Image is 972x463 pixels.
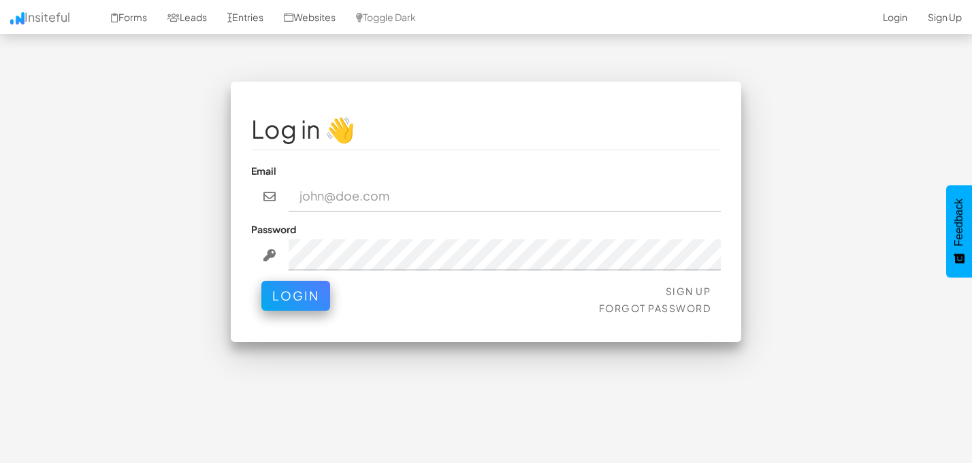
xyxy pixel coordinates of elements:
[599,302,711,314] a: Forgot Password
[251,116,721,143] h1: Log in 👋
[289,181,722,212] input: john@doe.com
[953,199,965,246] span: Feedback
[261,281,330,311] button: Login
[10,12,25,24] img: icon.png
[251,222,296,236] label: Password
[251,164,276,177] label: Email
[666,285,711,297] a: Sign Up
[946,185,972,277] button: Feedback - Show survey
